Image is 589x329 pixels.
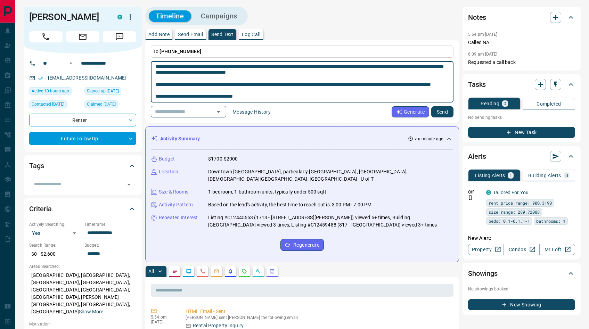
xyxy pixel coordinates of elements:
[194,10,244,22] button: Campaigns
[200,269,205,274] svg: Calls
[67,59,75,67] button: Open
[468,299,575,310] button: New Showing
[468,127,575,138] button: New Task
[84,100,136,110] div: Thu Jul 24 2025
[87,88,119,94] span: Signed up [DATE]
[468,59,575,66] p: Requested a call back
[208,155,238,163] p: $1700-$2000
[415,136,443,142] p: < a minute ago
[29,87,81,97] div: Wed Oct 15 2025
[392,106,429,117] button: Generate
[468,265,575,282] div: Showings
[84,87,136,97] div: Wed Oct 02 2024
[486,190,491,195] div: condos.ca
[468,32,498,37] p: 5:54 pm [DATE]
[468,235,575,242] p: New Alert:
[475,173,505,178] p: Listing Alerts
[48,75,126,81] a: [EMAIL_ADDRESS][DOMAIN_NAME]
[536,217,565,224] span: bathrooms: 1
[29,263,136,270] p: Areas Searched:
[242,32,260,37] p: Log Call
[29,11,107,23] h1: [PERSON_NAME]
[242,269,247,274] svg: Requests
[208,201,371,208] p: Based on the lead's activity, the best time to reach out is: 3:00 PM - 7:00 PM
[172,269,178,274] svg: Notes
[151,46,453,58] p: To:
[29,228,81,239] div: Yes
[159,168,178,175] p: Location
[117,15,122,19] div: condos.ca
[159,214,198,221] p: Repeated Interest
[149,10,191,22] button: Timeline
[539,244,575,255] a: Mr.Loft
[87,101,116,108] span: Claimed [DATE]
[38,76,43,81] svg: Email Verified
[32,101,64,108] span: Contacted [DATE]
[103,31,136,42] span: Message
[159,201,193,208] p: Activity Pattern
[84,221,136,228] p: Timeframe:
[468,79,486,90] h2: Tasks
[468,286,575,292] p: No showings booked
[211,32,234,37] p: Send Text
[208,188,326,196] p: 1-bedroom, 1-bathroom units, typically under 500 sqft
[151,132,453,145] div: Activity Summary< a minute ago
[431,106,453,117] button: Send
[29,200,136,217] div: Criteria
[151,320,175,324] p: [DATE]
[159,49,201,54] span: [PHONE_NUMBER]
[124,180,134,189] button: Open
[208,168,453,183] p: Downtown [GEOGRAPHIC_DATA], particularly [GEOGRAPHIC_DATA], [GEOGRAPHIC_DATA], [DEMOGRAPHIC_DATA]...
[32,88,69,94] span: Active 10 hours ago
[159,188,189,196] p: Size & Rooms
[29,270,136,318] p: [GEOGRAPHIC_DATA], [GEOGRAPHIC_DATA], [GEOGRAPHIC_DATA], [GEOGRAPHIC_DATA], [GEOGRAPHIC_DATA], [G...
[160,135,200,142] p: Activity Summary
[489,208,540,215] span: size range: 289,72088
[29,100,81,110] div: Thu Jul 24 2025
[186,308,451,315] p: HTML Email - Sent
[178,32,203,37] p: Send Email
[186,269,191,274] svg: Lead Browsing Activity
[468,9,575,26] div: Notes
[228,106,275,117] button: Message History
[493,190,529,195] a: Tailored For You
[29,132,136,145] div: Future Follow Up
[29,248,81,260] p: $0 - $2,600
[159,155,175,163] p: Budget
[79,308,103,315] button: Show More
[504,244,539,255] a: Condos
[214,269,219,274] svg: Emails
[208,214,453,229] p: Listing #C12445553 (1713 - [STREET_ADDRESS][PERSON_NAME]) viewed 5+ times, Building [GEOGRAPHIC_D...
[280,239,324,251] button: Regenerate
[151,315,175,320] p: 5:54 pm
[468,189,482,195] p: Off
[269,269,275,274] svg: Agent Actions
[468,148,575,165] div: Alerts
[29,203,52,214] h2: Criteria
[468,151,486,162] h2: Alerts
[228,269,233,274] svg: Listing Alerts
[509,173,512,178] p: 1
[84,242,136,248] p: Budget:
[468,12,486,23] h2: Notes
[29,114,136,126] div: Renter
[255,269,261,274] svg: Opportunities
[468,52,498,57] p: 6:09 am [DATE]
[148,269,154,274] p: All
[186,315,451,320] p: [PERSON_NAME] sent [PERSON_NAME] the following email
[537,101,561,106] p: Completed
[468,195,473,200] svg: Push Notification Only
[468,112,575,123] p: No pending tasks
[528,173,561,178] p: Building Alerts
[468,39,575,46] p: Called NA
[66,31,99,42] span: Email
[468,268,498,279] h2: Showings
[468,244,504,255] a: Property
[468,76,575,93] div: Tasks
[148,32,170,37] p: Add Note
[29,242,81,248] p: Search Range:
[29,31,63,42] span: Call
[29,157,136,174] div: Tags
[504,101,506,106] p: 0
[565,173,568,178] p: 0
